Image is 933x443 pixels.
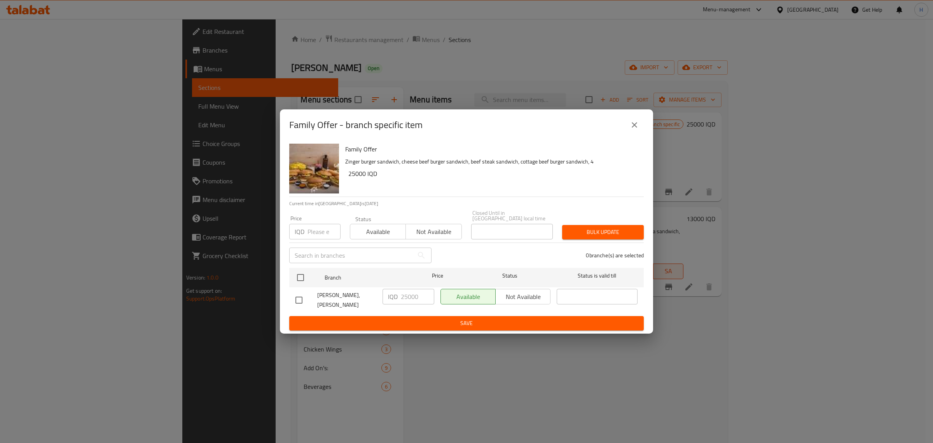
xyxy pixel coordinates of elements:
[412,271,463,281] span: Price
[470,271,550,281] span: Status
[350,224,406,239] button: Available
[308,224,341,239] input: Please enter price
[289,248,414,263] input: Search in branches
[289,144,339,193] img: Family Offer
[562,225,644,239] button: Bulk update
[289,119,423,131] h2: Family Offer - branch specific item
[557,271,638,281] span: Status is valid till
[405,224,461,239] button: Not available
[345,144,638,155] h6: Family Offer
[388,292,398,301] p: IQD
[289,316,644,330] button: Save
[409,226,458,237] span: Not available
[586,251,644,259] p: 0 branche(s) are selected
[348,168,638,179] h6: 25000 IQD
[289,200,644,207] p: Current time in [GEOGRAPHIC_DATA] is [DATE]
[295,227,304,236] p: IQD
[625,116,644,134] button: close
[317,290,376,310] span: [PERSON_NAME], [PERSON_NAME]
[295,318,638,328] span: Save
[401,289,434,304] input: Please enter price
[325,273,405,283] span: Branch
[568,227,638,237] span: Bulk update
[345,157,638,167] p: Zinger burger sandwich, cheese beef burger sandwich, beef steak sandwich, cottage beef burger san...
[353,226,403,237] span: Available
